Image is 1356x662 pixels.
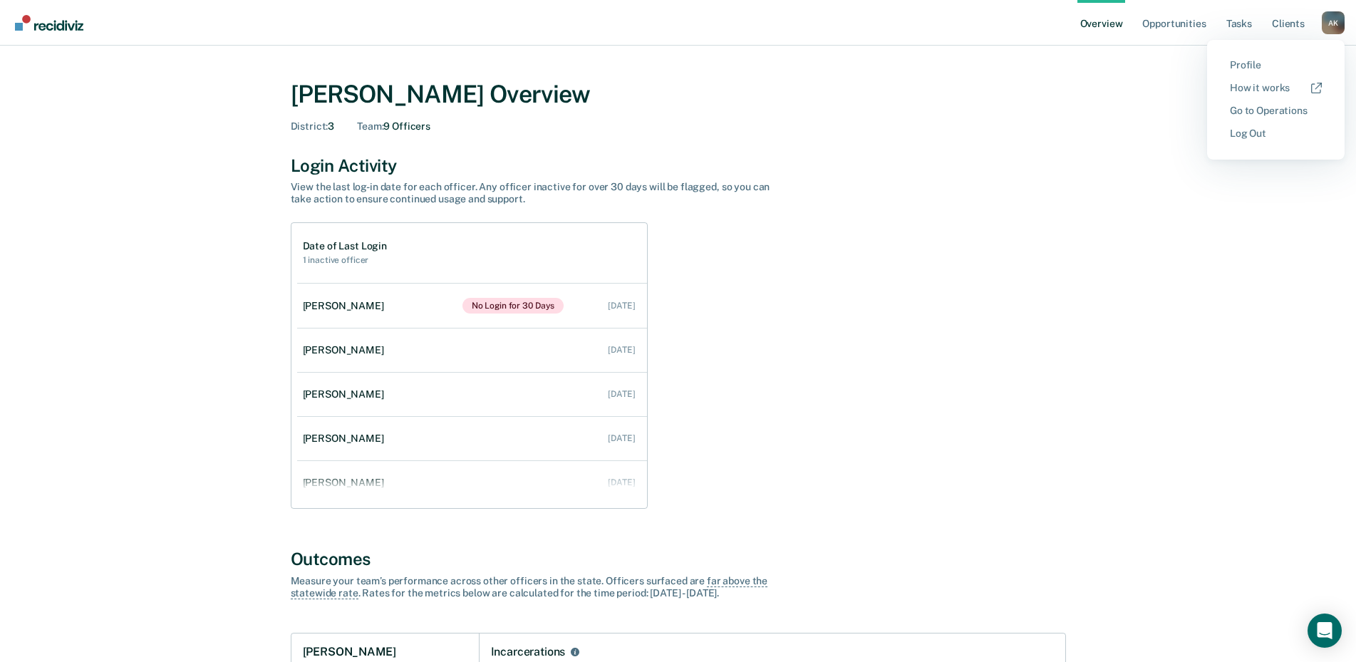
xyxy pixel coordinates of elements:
[1322,11,1345,34] div: A K
[608,301,635,311] div: [DATE]
[568,645,582,659] button: Incarcerations
[297,330,647,371] a: [PERSON_NAME] [DATE]
[1308,614,1342,648] div: Open Intercom Messenger
[1322,11,1345,34] button: Profile dropdown button
[1207,40,1345,160] div: Profile menu
[491,645,566,659] div: Incarcerations
[303,344,390,356] div: [PERSON_NAME]
[608,345,635,355] div: [DATE]
[303,300,390,312] div: [PERSON_NAME]
[608,477,635,487] div: [DATE]
[297,418,647,459] a: [PERSON_NAME] [DATE]
[1230,128,1322,140] a: Log Out
[15,15,83,31] img: Recidiviz
[303,255,387,265] h2: 1 inactive officer
[1230,82,1322,94] a: How it works
[303,433,390,445] div: [PERSON_NAME]
[608,433,635,443] div: [DATE]
[303,477,390,489] div: [PERSON_NAME]
[303,388,390,400] div: [PERSON_NAME]
[608,389,635,399] div: [DATE]
[297,462,647,503] a: [PERSON_NAME] [DATE]
[462,298,564,314] span: No Login for 30 Days
[303,645,396,659] h1: [PERSON_NAME]
[297,374,647,415] a: [PERSON_NAME] [DATE]
[1230,59,1322,71] a: Profile
[297,284,647,328] a: [PERSON_NAME]No Login for 30 Days [DATE]
[1230,105,1322,117] a: Go to Operations
[303,240,387,252] h1: Date of Last Login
